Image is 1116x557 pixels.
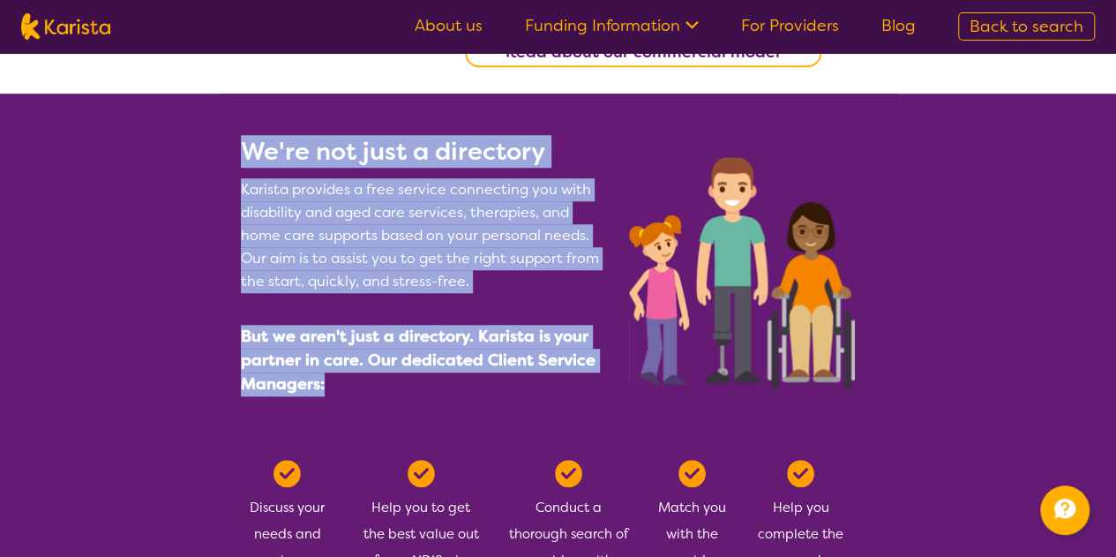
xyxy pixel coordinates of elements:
[958,12,1095,41] a: Back to search
[525,15,699,36] a: Funding Information
[408,460,435,487] img: Tick
[21,13,110,40] img: Karista logo
[678,460,706,487] img: Tick
[629,157,855,388] img: Participants
[241,178,608,293] p: Karista provides a free service connecting you with disability and aged care services, therapies,...
[415,15,483,36] a: About us
[970,16,1083,37] span: Back to search
[1040,485,1090,535] button: Channel Menu
[241,326,595,395] span: But we aren't just a directory. Karista is your partner in care. Our dedicated Client Service Man...
[741,15,839,36] a: For Providers
[273,460,301,487] img: Tick
[787,460,814,487] img: Tick
[881,15,916,36] a: Blog
[555,460,582,487] img: Tick
[241,136,608,168] h2: We're not just a directory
